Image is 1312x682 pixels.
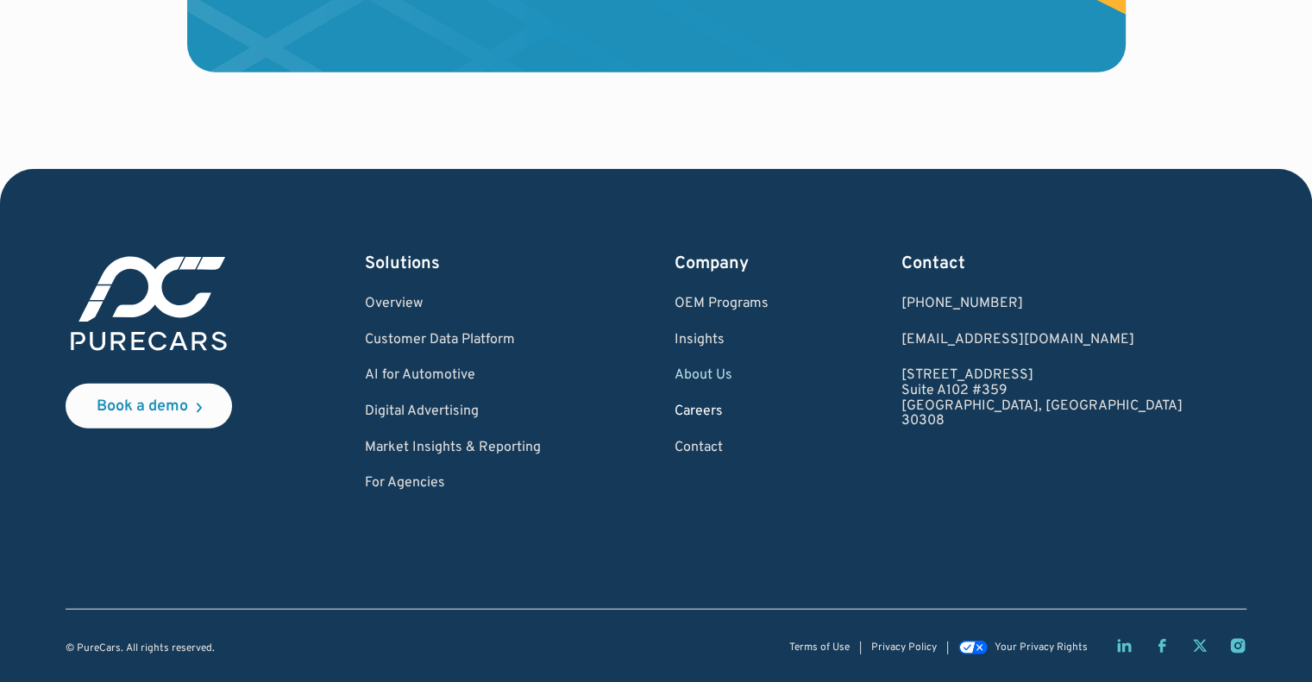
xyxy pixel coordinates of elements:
[901,297,1183,312] div: [PHONE_NUMBER]
[1229,637,1246,654] a: Instagram page
[958,642,1088,654] a: Your Privacy Rights
[674,252,768,276] div: Company
[1191,637,1208,654] a: Twitter X page
[365,252,541,276] div: Solutions
[789,642,850,654] a: Terms of Use
[365,333,541,348] a: Customer Data Platform
[674,297,768,312] a: OEM Programs
[365,297,541,312] a: Overview
[66,252,232,356] img: purecars logo
[1115,637,1133,654] a: LinkedIn page
[674,368,768,384] a: About Us
[97,399,188,415] div: Book a demo
[1153,637,1171,654] a: Facebook page
[66,384,232,429] a: Book a demo
[901,333,1183,348] a: Email us
[901,368,1183,429] a: [STREET_ADDRESS]Suite A102 #359[GEOGRAPHIC_DATA], [GEOGRAPHIC_DATA]30308
[365,368,541,384] a: AI for Automotive
[365,476,541,491] a: For Agencies
[871,642,937,654] a: Privacy Policy
[674,333,768,348] a: Insights
[365,441,541,456] a: Market Insights & Reporting
[674,404,768,420] a: Careers
[995,642,1088,654] div: Your Privacy Rights
[901,252,1183,276] div: Contact
[365,404,541,420] a: Digital Advertising
[674,441,768,456] a: Contact
[66,643,215,654] div: © PureCars. All rights reserved.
